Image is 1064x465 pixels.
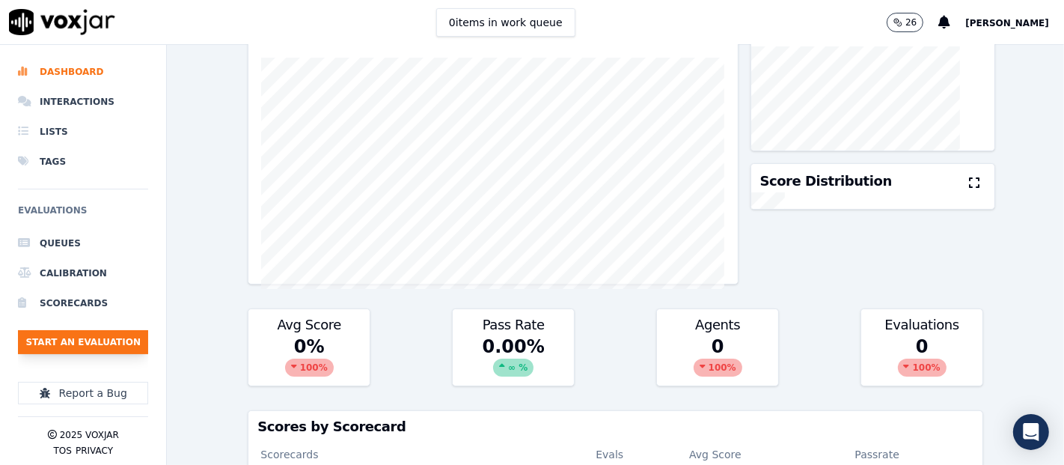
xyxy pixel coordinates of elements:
h3: Evaluations [870,318,973,332]
button: [PERSON_NAME] [965,13,1064,31]
button: Privacy [76,445,113,457]
a: Queues [18,228,148,258]
div: Open Intercom Messenger [1013,414,1049,450]
div: 100 % [898,359,947,377]
button: 26 [887,13,938,32]
h3: Pass Rate [462,318,565,332]
button: Start an Evaluation [18,330,148,354]
h3: Scores by Scorecard [257,420,973,434]
a: Scorecards [18,288,148,318]
div: 0 [861,335,982,386]
h3: Agents [666,318,769,332]
h3: Score Distribution [760,174,892,188]
div: ∞ % [493,359,533,377]
div: 0 [657,335,778,386]
a: Calibration [18,258,148,288]
h6: Evaluations [18,201,148,228]
p: 26 [905,16,917,28]
a: Lists [18,117,148,147]
div: 0 % [248,335,370,386]
button: Report a Bug [18,382,148,404]
button: 0items in work queue [436,8,575,37]
div: 100 % [285,359,334,377]
img: voxjar logo [9,9,115,35]
div: 100 % [694,359,742,377]
h3: Avg Score [257,318,361,332]
p: 2025 Voxjar [60,429,119,441]
a: Tags [18,147,148,177]
a: Dashboard [18,57,148,87]
div: 0.00 % [453,335,574,386]
button: TOS [53,445,71,457]
span: [PERSON_NAME] [965,18,1049,28]
button: 26 [887,13,923,32]
a: Interactions [18,87,148,117]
